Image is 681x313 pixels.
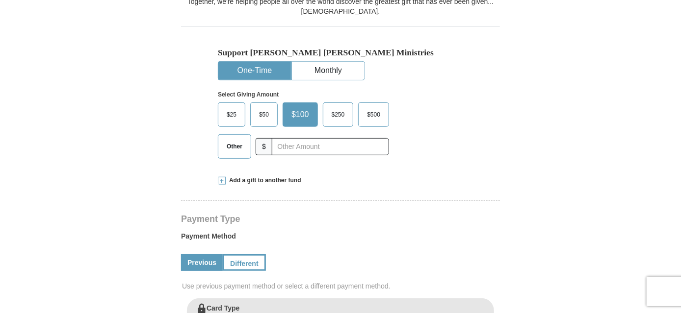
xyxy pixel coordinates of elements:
[362,107,385,122] span: $500
[218,62,291,80] button: One-Time
[254,107,274,122] span: $50
[218,91,279,98] strong: Select Giving Amount
[181,254,223,271] a: Previous
[223,254,266,271] a: Different
[226,176,301,185] span: Add a gift to another fund
[222,107,241,122] span: $25
[181,231,500,246] label: Payment Method
[181,215,500,223] h4: Payment Type
[218,48,463,58] h5: Support [PERSON_NAME] [PERSON_NAME] Ministries
[272,138,389,155] input: Other Amount
[287,107,314,122] span: $100
[182,281,501,291] span: Use previous payment method or select a different payment method.
[222,139,247,154] span: Other
[256,138,272,155] span: $
[327,107,350,122] span: $250
[292,62,365,80] button: Monthly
